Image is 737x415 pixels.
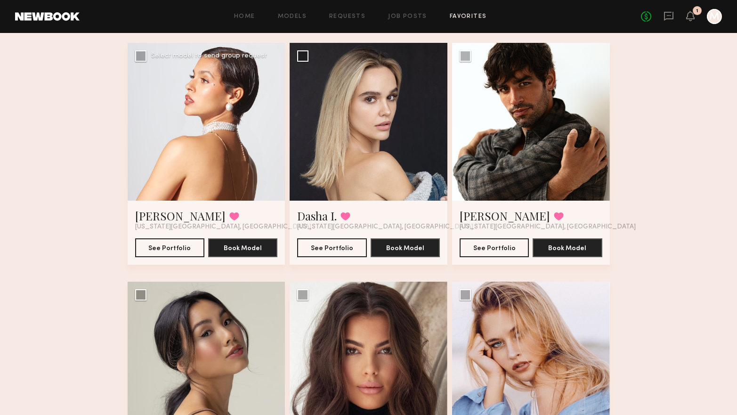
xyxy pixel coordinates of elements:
[460,223,636,231] span: [US_STATE][GEOGRAPHIC_DATA], [GEOGRAPHIC_DATA]
[208,238,277,257] button: Book Model
[329,14,365,20] a: Requests
[533,244,602,252] a: Book Model
[297,238,366,257] button: See Portfolio
[388,14,427,20] a: Job Posts
[460,208,550,223] a: [PERSON_NAME]
[234,14,255,20] a: Home
[450,14,487,20] a: Favorites
[696,8,698,14] div: 1
[208,244,277,252] a: Book Model
[135,238,204,257] button: See Portfolio
[297,208,337,223] a: Dasha I.
[707,9,722,24] a: M
[533,238,602,257] button: Book Model
[278,14,307,20] a: Models
[371,244,440,252] a: Book Model
[460,238,529,257] button: See Portfolio
[135,208,226,223] a: [PERSON_NAME]
[135,223,311,231] span: [US_STATE][GEOGRAPHIC_DATA], [GEOGRAPHIC_DATA]
[151,53,267,59] div: Select model to send group request
[371,238,440,257] button: Book Model
[297,223,473,231] span: [US_STATE][GEOGRAPHIC_DATA], [GEOGRAPHIC_DATA]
